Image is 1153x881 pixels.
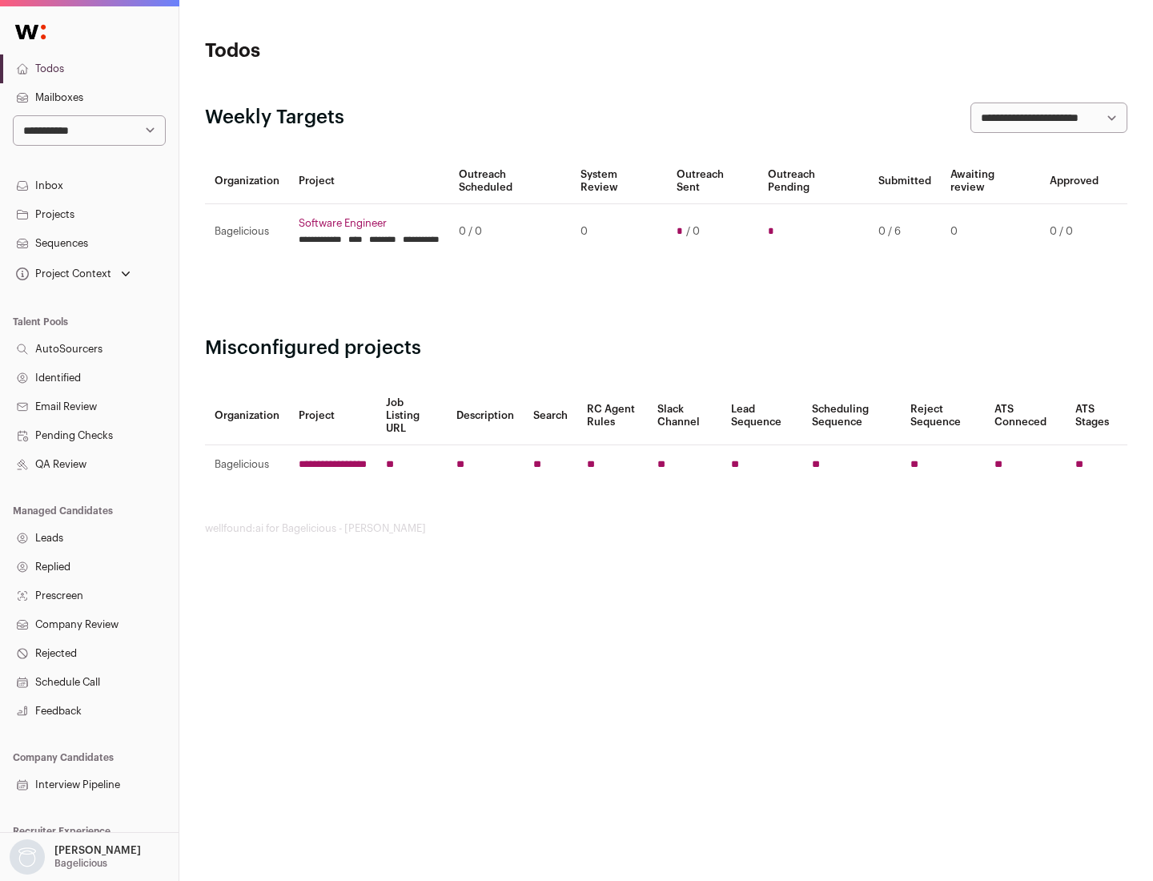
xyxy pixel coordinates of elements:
td: Bagelicious [205,445,289,485]
img: nopic.png [10,839,45,875]
button: Open dropdown [13,263,134,285]
th: Submitted [869,159,941,204]
td: 0 / 0 [449,204,571,259]
div: Project Context [13,268,111,280]
th: Outreach Scheduled [449,159,571,204]
th: Organization [205,159,289,204]
th: Organization [205,387,289,445]
td: 0 [941,204,1040,259]
th: ATS Conneced [985,387,1065,445]
span: / 0 [686,225,700,238]
th: Outreach Sent [667,159,759,204]
p: Bagelicious [54,857,107,870]
th: Search [524,387,577,445]
th: RC Agent Rules [577,387,647,445]
h2: Weekly Targets [205,105,344,131]
td: 0 / 6 [869,204,941,259]
h1: Todos [205,38,512,64]
p: [PERSON_NAME] [54,844,141,857]
td: 0 / 0 [1040,204,1108,259]
th: Project [289,159,449,204]
th: ATS Stages [1066,387,1127,445]
td: 0 [571,204,666,259]
th: System Review [571,159,666,204]
th: Slack Channel [648,387,721,445]
th: Awaiting review [941,159,1040,204]
th: Approved [1040,159,1108,204]
th: Project [289,387,376,445]
footer: wellfound:ai for Bagelicious - [PERSON_NAME] [205,522,1127,535]
a: Software Engineer [299,217,440,230]
th: Outreach Pending [758,159,868,204]
th: Description [447,387,524,445]
td: Bagelicious [205,204,289,259]
h2: Misconfigured projects [205,336,1127,361]
th: Scheduling Sequence [802,387,901,445]
img: Wellfound [6,16,54,48]
th: Lead Sequence [721,387,802,445]
button: Open dropdown [6,839,144,875]
th: Job Listing URL [376,387,447,445]
th: Reject Sequence [901,387,986,445]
